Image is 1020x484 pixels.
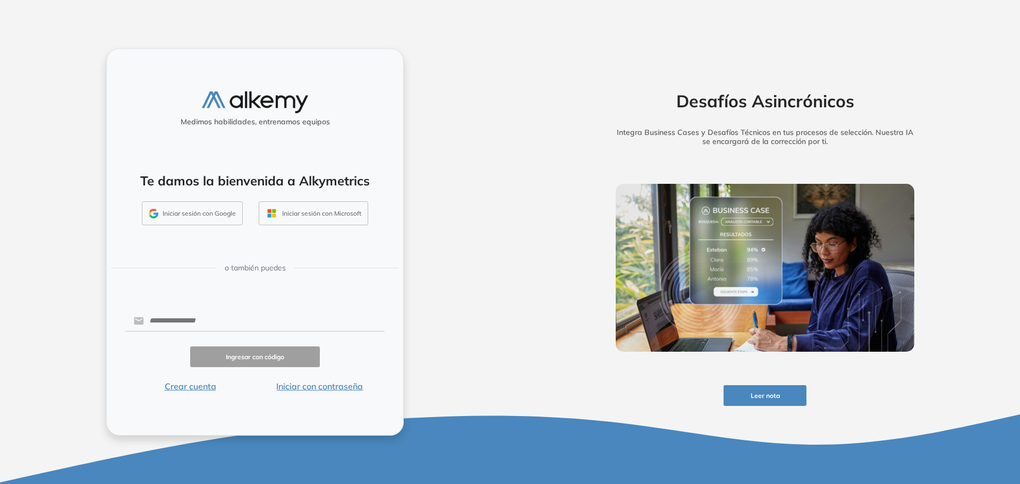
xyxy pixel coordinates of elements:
[202,91,308,113] img: logo-alkemy
[190,346,320,367] button: Ingresar con código
[259,201,368,226] button: Iniciar sesión con Microsoft
[121,173,389,189] h4: Te damos la bienvenida a Alkymetrics
[111,117,399,126] h5: Medimos habilidades, entrenamos equipos
[142,201,243,226] button: Iniciar sesión con Google
[125,380,255,393] button: Crear cuenta
[266,207,278,219] img: OUTLOOK_ICON
[724,385,806,406] button: Leer nota
[616,184,914,352] img: img-more-info
[149,209,158,218] img: GMAIL_ICON
[599,128,931,146] h5: Integra Business Cases y Desafíos Técnicos en tus procesos de selección. Nuestra IA se encargará ...
[599,91,931,111] h2: Desafíos Asincrónicos
[225,262,286,274] span: o también puedes
[255,380,385,393] button: Iniciar con contraseña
